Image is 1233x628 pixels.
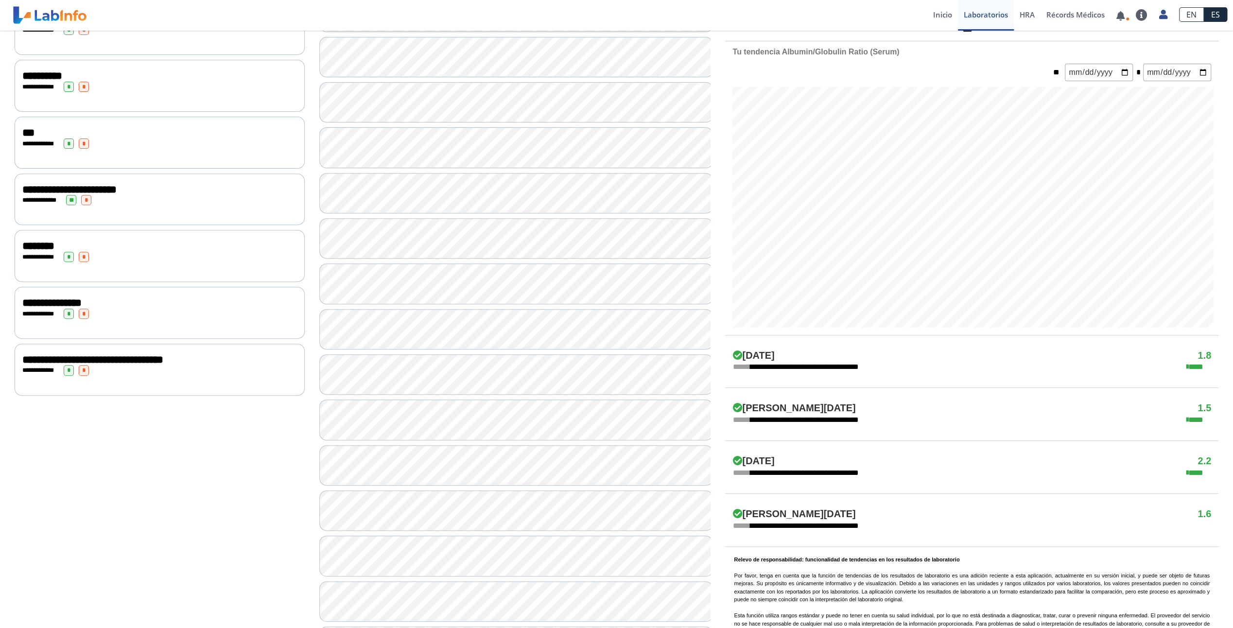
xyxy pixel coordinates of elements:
h4: 1.8 [1198,350,1211,362]
h4: 2.2 [1198,455,1211,467]
a: EN [1179,7,1204,22]
a: ES [1204,7,1227,22]
b: Tu tendencia Albumin/Globulin Ratio (Serum) [732,48,899,56]
b: Relevo de responsabilidad: funcionalidad de tendencias en los resultados de laboratorio [734,557,959,562]
input: mm/dd/yyyy [1143,64,1211,81]
h4: [PERSON_NAME][DATE] [732,508,855,520]
input: mm/dd/yyyy [1065,64,1133,81]
h4: [PERSON_NAME][DATE] [732,402,855,414]
h4: [DATE] [732,350,774,362]
h4: 1.6 [1198,508,1211,520]
h4: 1.5 [1198,402,1211,414]
h4: [DATE] [732,455,774,467]
span: HRA [1020,10,1035,19]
